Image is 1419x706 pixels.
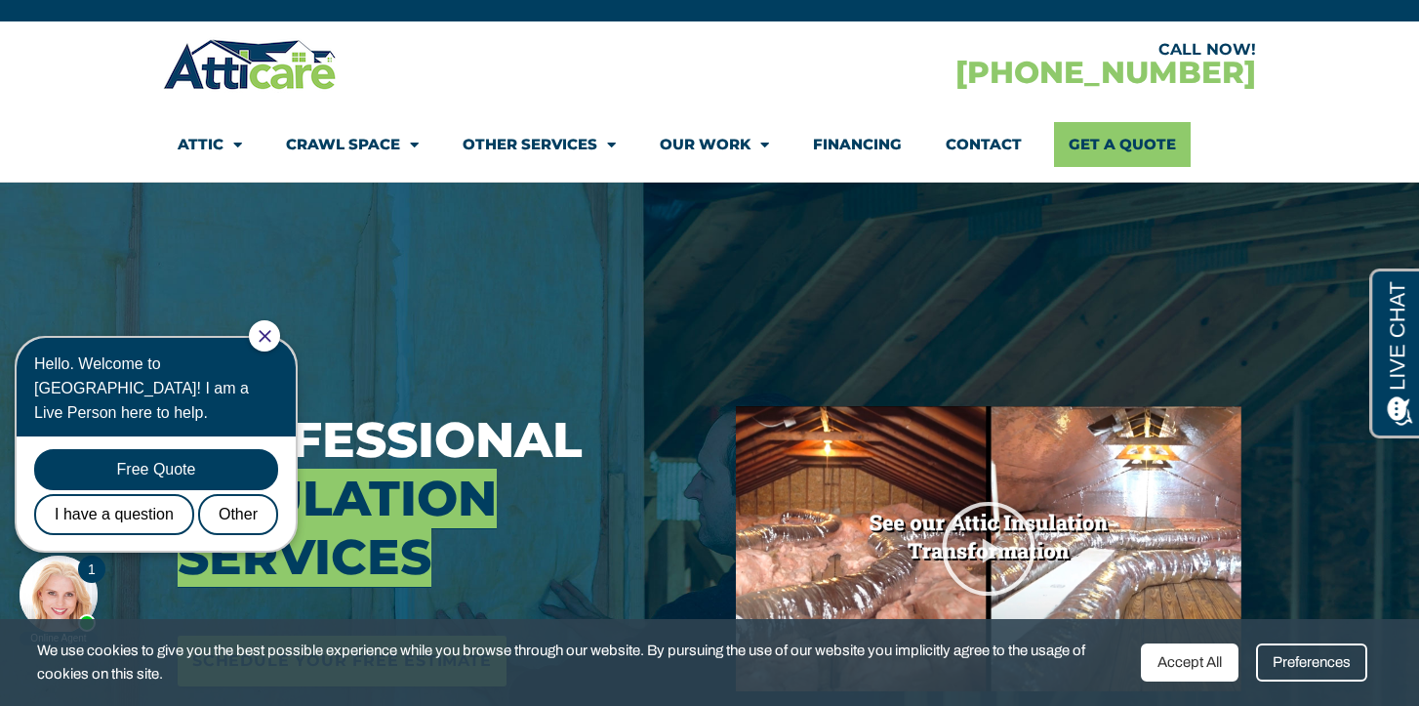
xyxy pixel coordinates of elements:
[463,122,616,167] a: Other Services
[946,122,1022,167] a: Contact
[660,122,769,167] a: Our Work
[940,500,1037,598] div: Play Video
[37,639,1125,686] span: We use cookies to give you the best possible experience while you browse through our website. By ...
[178,122,1241,167] nav: Menu
[178,469,497,587] span: Insulation Services
[813,122,902,167] a: Financing
[1256,644,1367,682] div: Preferences
[178,411,707,587] h3: Professional
[1141,644,1238,682] div: Accept All
[286,122,419,167] a: Crawl Space
[709,42,1256,58] div: CALL NOW!
[1054,122,1191,167] a: Get A Quote
[48,16,157,40] span: Opens a chat window
[10,318,322,647] iframe: Chat Invitation
[178,122,242,167] a: Attic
